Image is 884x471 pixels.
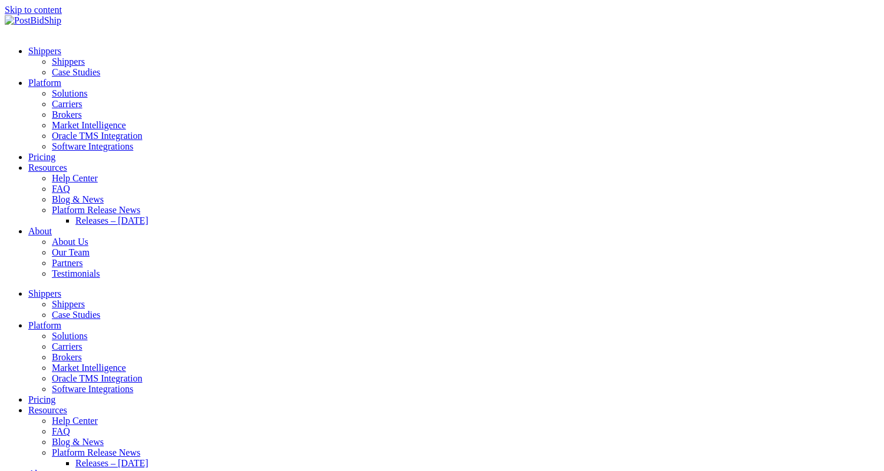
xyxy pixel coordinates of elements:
[52,131,142,141] a: Oracle TMS Integration
[52,237,88,247] a: About Us
[75,215,149,225] a: Releases – [DATE]
[52,215,879,226] ul: Platform Release News
[28,331,879,394] ul: Platform
[52,384,133,394] a: Software Integrations
[52,110,82,120] a: Brokers
[52,310,100,320] a: Case Studies
[28,152,55,162] a: Pricing
[52,437,104,447] a: Blog & News
[52,67,100,77] a: Case Studies
[28,162,67,173] a: Resources
[52,416,98,426] a: Help Center
[52,247,90,257] a: Our Team
[52,194,104,204] a: Blog & News
[52,99,83,109] a: Carriers
[52,268,100,278] a: Testimonials
[52,258,83,268] a: Partners
[28,226,52,236] a: About
[28,416,879,469] ul: Resources
[52,88,87,98] a: Solutions
[28,237,879,279] ul: About
[52,205,140,215] a: Platform Release News
[52,331,87,341] a: Solutions
[52,184,70,194] a: FAQ
[52,363,126,373] a: Market Intelligence
[52,299,85,309] a: Shippers
[28,299,879,320] ul: Shippers
[28,394,55,404] a: Pricing
[28,405,67,415] a: Resources
[52,426,70,436] a: FAQ
[52,447,140,457] a: Platform Release News
[52,141,133,151] a: Software Integrations
[28,88,879,152] ul: Platform
[28,46,61,56] a: Shippers
[5,5,62,15] a: Skip to content
[75,458,149,468] a: Releases – [DATE]
[52,57,85,67] a: Shippers
[52,352,82,362] a: Brokers
[28,78,61,88] a: Platform
[52,458,879,469] ul: Platform Release News
[52,373,142,383] a: Oracle TMS Integration
[28,173,879,226] ul: Resources
[52,173,98,183] a: Help Center
[52,341,83,351] a: Carriers
[28,57,879,78] ul: Shippers
[28,288,61,298] a: Shippers
[28,320,61,330] a: Platform
[52,120,126,130] a: Market Intelligence
[5,15,61,26] img: PostBidShip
